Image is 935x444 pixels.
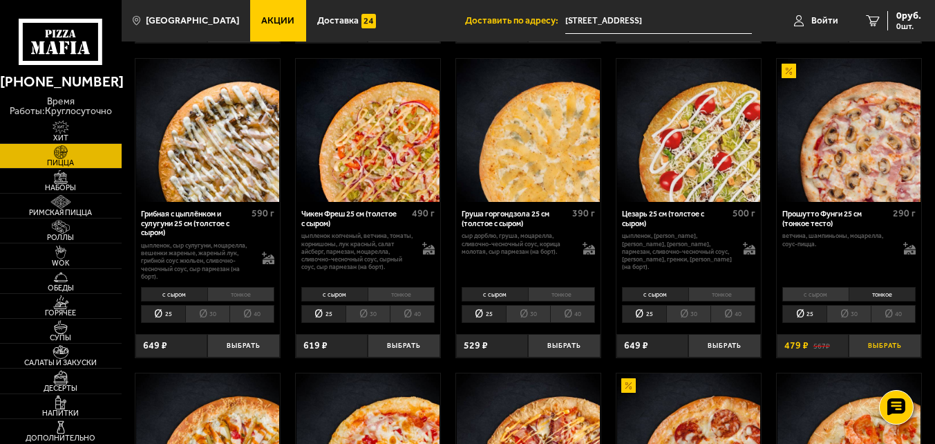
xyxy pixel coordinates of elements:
[871,305,916,323] li: 40
[622,305,666,323] li: 25
[688,334,760,358] button: Выбрать
[296,59,440,201] a: Чикен Фреш 25 см (толстое с сыром)
[141,287,207,302] li: с сыром
[317,16,359,26] span: Доставка
[465,16,565,26] span: Доставить по адресу:
[301,305,346,323] li: 25
[141,210,248,238] div: Грибная с цыплёнком и сулугуни 25 см (толстое с сыром)
[141,241,252,280] p: цыпленок, сыр сулугуни, моцарелла, вешенки жареные, жареный лук, грибной соус Жюльен, сливочно-че...
[229,305,274,323] li: 40
[464,341,488,351] span: 529 ₽
[550,305,595,323] li: 40
[207,334,279,358] button: Выбрать
[622,210,729,228] div: Цезарь 25 см (толстое с сыром)
[813,341,830,351] s: 567 ₽
[296,59,439,201] img: Чикен Фреш 25 см (толстое с сыром)
[390,305,435,323] li: 40
[811,16,838,26] span: Войти
[135,59,280,201] a: Грибная с цыплёнком и сулугуни 25 см (толстое с сыром)
[412,207,435,219] span: 490 г
[136,59,278,201] img: Грибная с цыплёнком и сулугуни 25 см (толстое с сыром)
[346,305,390,323] li: 30
[252,207,274,219] span: 590 г
[624,341,648,351] span: 649 ₽
[896,22,921,30] span: 0 шт.
[261,16,294,26] span: Акции
[782,287,849,302] li: с сыром
[777,59,920,201] img: Прошутто Фунги 25 см (тонкое тесто)
[462,287,528,302] li: с сыром
[777,59,921,201] a: АкционныйПрошутто Фунги 25 см (тонкое тесто)
[688,287,755,302] li: тонкое
[528,334,600,358] button: Выбрать
[207,287,274,302] li: тонкое
[506,305,550,323] li: 30
[849,287,916,302] li: тонкое
[710,305,755,323] li: 40
[896,11,921,21] span: 0 руб.
[301,210,408,228] div: Чикен Фреш 25 см (толстое с сыром)
[622,287,688,302] li: с сыром
[782,210,889,228] div: Прошутто Фунги 25 см (тонкое тесто)
[361,14,376,28] img: 15daf4d41897b9f0e9f617042186c801.svg
[368,287,435,302] li: тонкое
[782,64,796,78] img: Акционный
[782,305,827,323] li: 25
[893,207,916,219] span: 290 г
[782,232,894,248] p: ветчина, шампиньоны, моцарелла, соус-пицца.
[462,210,569,228] div: Груша горгондзола 25 см (толстое с сыром)
[146,16,239,26] span: [GEOGRAPHIC_DATA]
[456,59,601,201] a: Груша горгондзола 25 см (толстое с сыром)
[565,8,753,34] input: Ваш адрес доставки
[572,207,595,219] span: 390 г
[617,59,759,201] img: Цезарь 25 см (толстое с сыром)
[141,305,185,323] li: 25
[733,207,755,219] span: 500 г
[301,232,413,270] p: цыпленок копченый, ветчина, томаты, корнишоны, лук красный, салат айсберг, пармезан, моцарелла, с...
[185,305,229,323] li: 30
[368,334,440,358] button: Выбрать
[827,305,871,323] li: 30
[143,341,167,351] span: 649 ₽
[621,378,636,393] img: Акционный
[666,305,710,323] li: 30
[457,59,599,201] img: Груша горгондзола 25 см (толстое с сыром)
[784,341,809,351] span: 479 ₽
[849,334,920,358] button: Выбрать
[462,232,573,255] p: сыр дорблю, груша, моцарелла, сливочно-чесночный соус, корица молотая, сыр пармезан (на борт).
[616,59,761,201] a: Цезарь 25 см (толстое с сыром)
[462,305,506,323] li: 25
[303,341,328,351] span: 619 ₽
[528,287,595,302] li: тонкое
[301,287,368,302] li: с сыром
[622,232,733,270] p: цыпленок, [PERSON_NAME], [PERSON_NAME], [PERSON_NAME], пармезан, сливочно-чесночный соус, [PERSON...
